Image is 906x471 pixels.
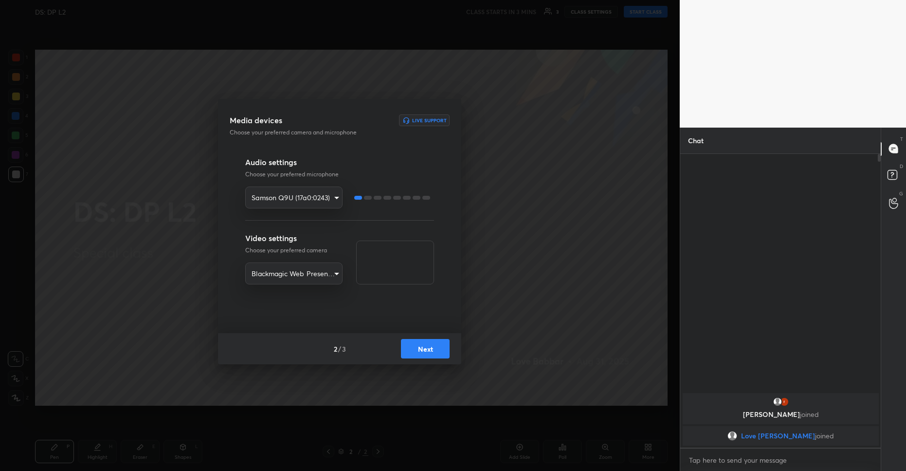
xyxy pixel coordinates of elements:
[338,344,341,354] h4: /
[245,263,343,284] div: Samson Q9U (17a0:0243)
[741,432,815,440] span: Love [PERSON_NAME]
[401,339,450,358] button: Next
[680,391,881,448] div: grid
[727,431,737,441] img: default.png
[799,410,818,419] span: joined
[772,397,782,407] img: default.png
[334,344,337,354] h4: 2
[230,114,282,126] h3: Media devices
[815,432,834,440] span: joined
[680,128,711,153] p: Chat
[900,163,903,170] p: D
[245,156,434,168] h3: Audio settings
[689,411,873,418] p: [PERSON_NAME]
[245,170,434,179] p: Choose your preferred microphone
[412,118,447,123] h6: Live Support
[342,344,346,354] h4: 3
[245,187,343,208] div: Samson Q9U (17a0:0243)
[245,246,343,255] p: Choose your preferred camera
[245,232,343,244] h3: Video settings
[900,135,903,143] p: T
[230,128,387,137] p: Choose your preferred camera and microphone
[899,190,903,197] p: G
[779,397,789,407] img: thumbnail.jpg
